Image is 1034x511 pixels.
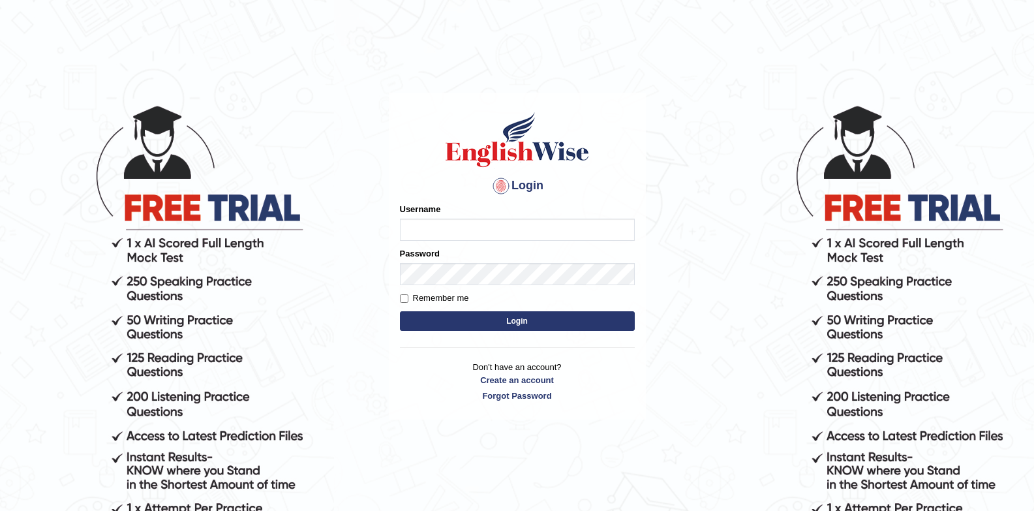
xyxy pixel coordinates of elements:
[400,292,469,305] label: Remember me
[400,361,635,401] p: Don't have an account?
[400,176,635,196] h4: Login
[400,294,408,303] input: Remember me
[400,311,635,331] button: Login
[443,110,592,169] img: Logo of English Wise sign in for intelligent practice with AI
[400,247,440,260] label: Password
[400,374,635,386] a: Create an account
[400,203,441,215] label: Username
[400,390,635,402] a: Forgot Password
